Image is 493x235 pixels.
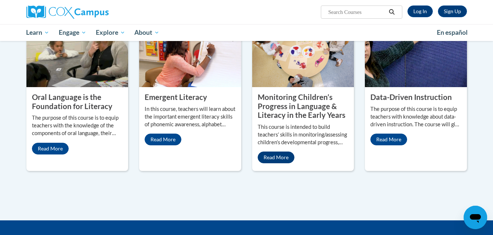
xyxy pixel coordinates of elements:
a: About [130,24,164,41]
div: Main menu [15,24,478,41]
a: Explore [91,24,130,41]
a: Log In [407,5,433,17]
p: The purpose of this course is to equip teachers with the knowledge of the components of oral lang... [32,114,123,137]
property: Oral Language is the Foundation for Literacy [32,93,112,111]
button: Search [386,8,397,16]
span: En español [437,29,468,36]
property: Emergent Literacy [145,93,207,101]
a: Read More [258,152,294,163]
span: Learn [26,28,49,37]
property: Monitoring Children’s Progress in Language & Literacy in the Early Years [258,93,345,119]
p: In this course, teachers will learn about the important emergent literacy skills of phonemic awar... [145,105,236,128]
p: This course is intended to build teachers’ skills in monitoring/assessing children’s developmenta... [258,123,349,146]
img: Emergent Literacy [139,14,241,87]
span: About [134,28,159,37]
a: Cox Campus [26,5,166,19]
img: Monitoring Children’s Progress in Language & Literacy in the Early Years [252,14,354,87]
input: Search Courses [327,8,386,16]
a: En español [432,25,472,40]
img: Cox Campus [26,5,109,19]
a: Read More [370,134,407,145]
a: Read More [145,134,181,145]
a: Read More [32,143,69,154]
img: Oral Language is the Foundation for Literacy [26,14,128,87]
span: Engage [59,28,86,37]
a: Register [438,5,467,17]
img: Data-Driven Instruction [365,14,467,87]
a: Learn [22,24,54,41]
p: The purpose of this course is to equip teachers with knowledge about data-driven instruction. The... [370,105,461,128]
a: Engage [54,24,91,41]
iframe: Button to launch messaging window [464,206,487,229]
property: Data-Driven Instruction [370,93,452,101]
span: Explore [96,28,125,37]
